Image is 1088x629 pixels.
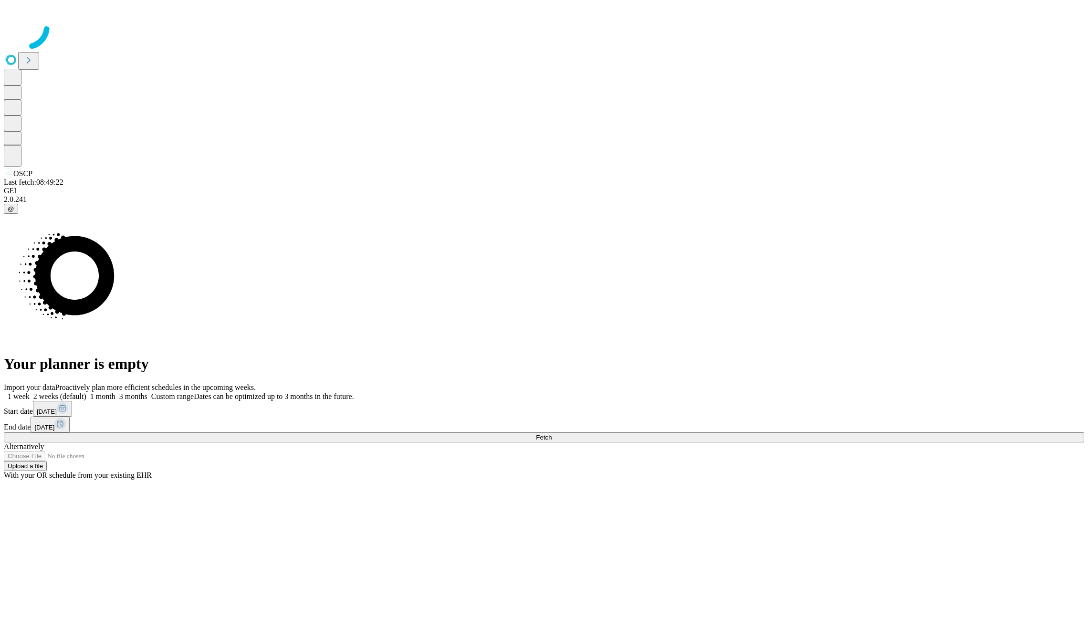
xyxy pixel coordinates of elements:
[536,434,552,441] span: Fetch
[4,204,18,214] button: @
[4,401,1084,417] div: Start date
[34,424,54,431] span: [DATE]
[4,442,44,451] span: Alternatively
[8,205,14,212] span: @
[4,355,1084,373] h1: Your planner is empty
[33,392,86,400] span: 2 weeks (default)
[4,471,152,479] span: With your OR schedule from your existing EHR
[119,392,147,400] span: 3 months
[33,401,72,417] button: [DATE]
[194,392,354,400] span: Dates can be optimized up to 3 months in the future.
[13,169,32,178] span: OSCP
[151,392,194,400] span: Custom range
[37,408,57,415] span: [DATE]
[4,187,1084,195] div: GEI
[4,461,47,471] button: Upload a file
[4,417,1084,432] div: End date
[8,392,30,400] span: 1 week
[4,432,1084,442] button: Fetch
[55,383,256,391] span: Proactively plan more efficient schedules in the upcoming weeks.
[4,178,63,186] span: Last fetch: 08:49:22
[31,417,70,432] button: [DATE]
[90,392,115,400] span: 1 month
[4,195,1084,204] div: 2.0.241
[4,383,55,391] span: Import your data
